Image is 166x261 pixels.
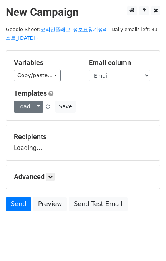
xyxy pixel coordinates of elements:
[6,197,31,211] a: Send
[33,197,67,211] a: Preview
[14,89,47,97] a: Templates
[14,70,61,81] a: Copy/paste...
[14,58,77,67] h5: Variables
[14,133,152,141] h5: Recipients
[14,101,43,113] a: Load...
[109,25,160,34] span: Daily emails left: 43
[109,27,160,32] a: Daily emails left: 43
[6,6,160,19] h2: New Campaign
[14,173,152,181] h5: Advanced
[128,224,166,261] iframe: Chat Widget
[6,27,108,41] a: 코리안플래그_정보요청계정리스트_[DATE]~
[6,27,108,41] small: Google Sheet:
[89,58,152,67] h5: Email column
[69,197,127,211] a: Send Test Email
[55,101,75,113] button: Save
[14,133,152,153] div: Loading...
